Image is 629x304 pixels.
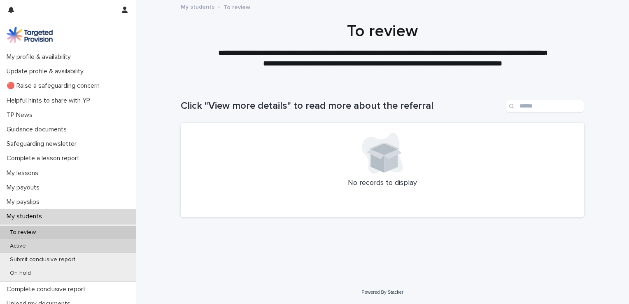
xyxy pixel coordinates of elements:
h1: Click "View more details" to read more about the referral [181,100,503,112]
a: My students [181,2,214,11]
a: Powered By Stacker [361,290,403,295]
p: Active [3,243,33,250]
p: Guidance documents [3,126,73,133]
p: Submit conclusive report [3,256,82,263]
p: Helpful hints to share with YP [3,97,97,105]
p: 🔴 Raise a safeguarding concern [3,82,106,90]
p: My profile & availability [3,53,77,61]
img: M5nRWzHhSzIhMunXDL62 [7,27,53,43]
p: Update profile & availability [3,68,90,75]
p: To review [224,2,250,11]
h1: To review [181,21,584,41]
p: Complete a lesson report [3,154,86,162]
p: My payouts [3,184,46,192]
p: To review [3,229,42,236]
p: My payslips [3,198,46,206]
p: Complete conclusive report [3,285,92,293]
p: On hold [3,270,37,277]
p: My lessons [3,169,45,177]
p: My students [3,213,49,220]
input: Search [506,100,584,113]
p: TP News [3,111,39,119]
p: Safeguarding newsletter [3,140,83,148]
p: No records to display [191,179,574,188]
